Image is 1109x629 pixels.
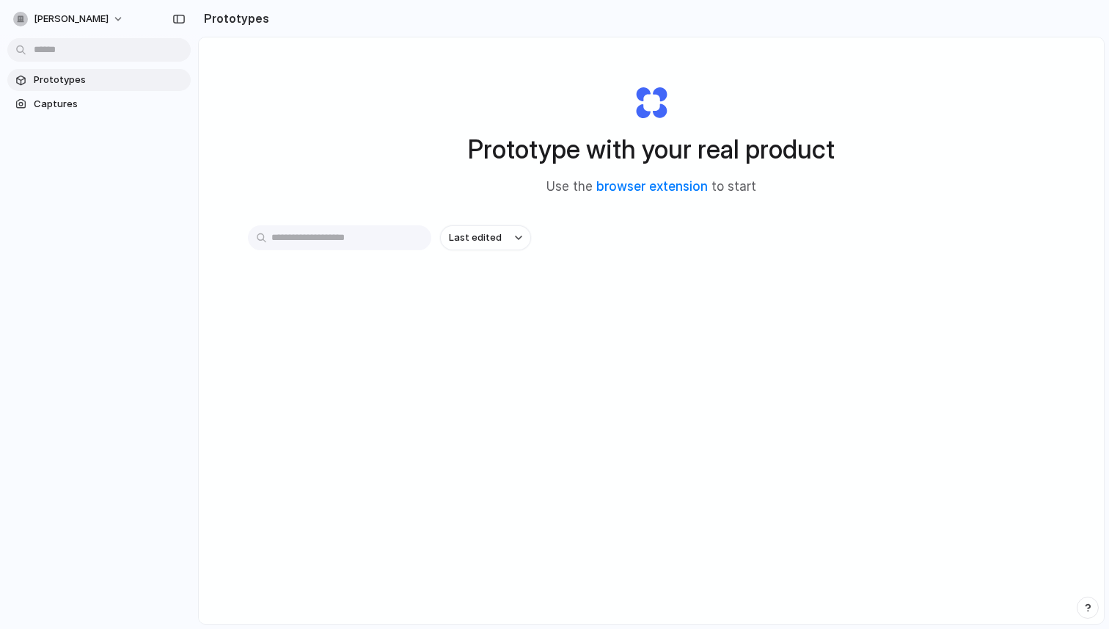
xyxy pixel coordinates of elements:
[546,178,756,197] span: Use the to start
[7,93,191,115] a: Captures
[34,73,185,87] span: Prototypes
[449,230,502,245] span: Last edited
[34,97,185,112] span: Captures
[440,225,531,250] button: Last edited
[596,179,708,194] a: browser extension
[198,10,269,27] h2: Prototypes
[34,12,109,26] span: [PERSON_NAME]
[7,69,191,91] a: Prototypes
[7,7,131,31] button: [PERSON_NAME]
[468,130,835,169] h1: Prototype with your real product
